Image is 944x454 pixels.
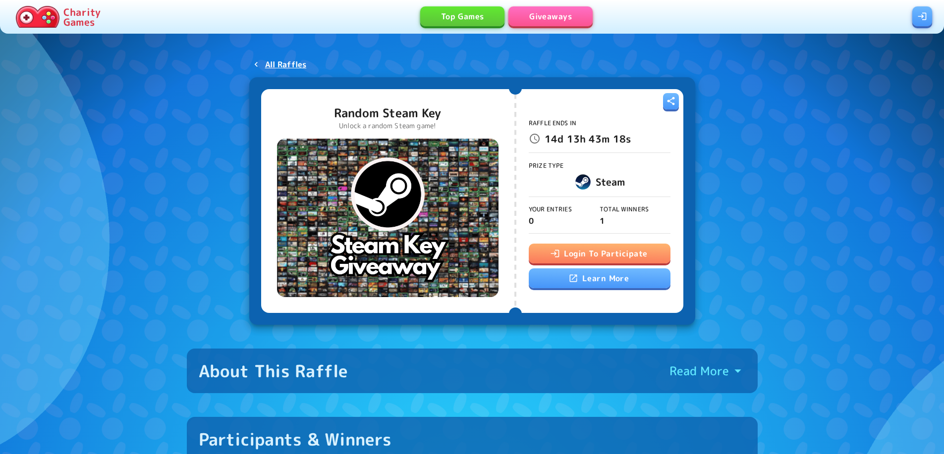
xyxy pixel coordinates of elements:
p: Read More [669,363,729,379]
p: 14d 13h 43m 18s [545,131,631,147]
p: 1 [600,215,670,227]
img: Random Steam Key [277,139,499,297]
a: Giveaways [508,6,593,26]
span: Prize Type [529,161,564,170]
a: Top Games [420,6,504,26]
a: Charity Games [12,4,105,30]
h6: Steam [596,174,625,190]
p: Charity Games [63,7,101,27]
button: About This RaffleRead More [187,349,758,393]
a: Learn More [529,268,670,288]
span: Total Winners [600,205,649,213]
p: Random Steam Key [334,105,441,121]
div: Participants & Winners [199,429,392,450]
span: Your Entries [529,205,572,213]
button: Login To Participate [529,244,670,263]
p: All Raffles [265,58,307,70]
span: Raffle Ends In [529,119,576,127]
div: About This Raffle [199,360,348,381]
img: Charity.Games [16,6,59,28]
p: Unlock a random Steam game! [334,121,441,131]
p: 0 [529,215,600,227]
a: All Raffles [249,55,311,73]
